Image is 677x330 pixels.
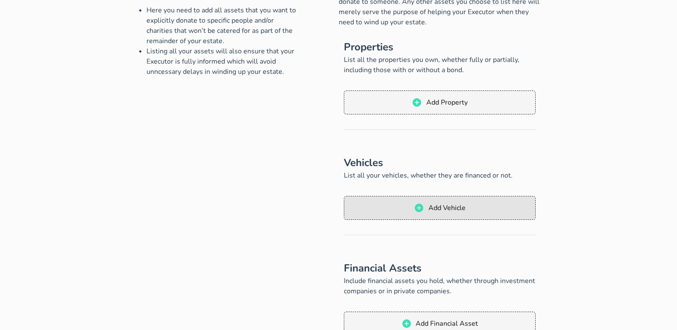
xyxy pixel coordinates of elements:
[344,39,536,55] h2: Properties
[344,155,536,170] h2: Vehicles
[344,196,536,220] button: Add Vehicle
[344,276,536,296] p: Include financial assets you hold, whether through investment companies or in private companies.
[147,46,298,77] li: Listing all your assets will also ensure that your Executor is fully informed which will avoid un...
[428,203,465,213] span: Add Vehicle
[344,91,536,114] button: Add Property
[425,98,467,107] span: Add Property
[415,319,478,328] span: Add Financial Asset
[147,5,298,46] li: Here you need to add all assets that you want to explicitly donate to specific people and/or char...
[344,55,536,75] p: List all the properties you own, whether fully or partially, including those with or without a bond.
[344,260,536,276] h2: Financial Assets
[344,170,536,181] p: List all your vehicles, whether they are financed or not.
